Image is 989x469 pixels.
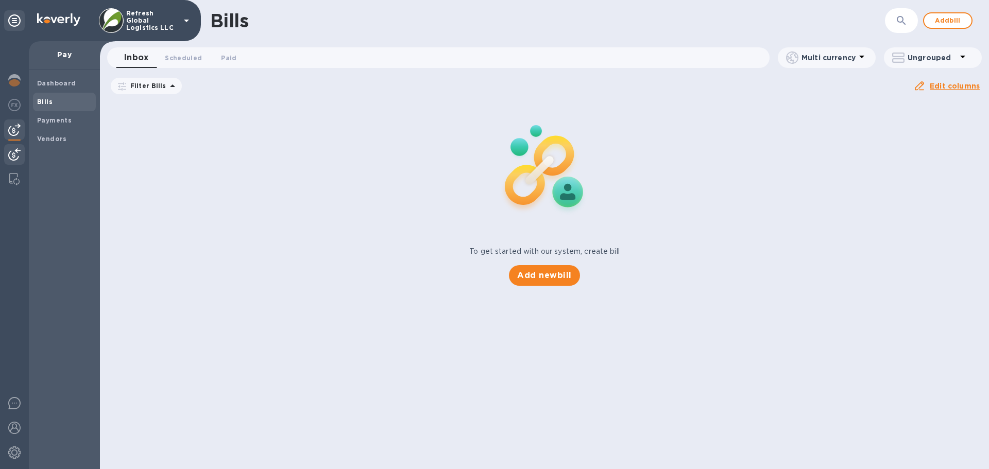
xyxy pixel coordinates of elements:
span: Add bill [932,14,963,27]
h1: Bills [210,10,248,31]
b: Vendors [37,135,67,143]
button: Add newbill [509,265,579,286]
span: Scheduled [165,53,202,63]
b: Dashboard [37,79,76,87]
u: Edit columns [930,82,980,90]
p: Pay [37,49,92,60]
button: Addbill [923,12,973,29]
p: Multi currency [802,53,856,63]
img: Logo [37,13,80,26]
p: Ungrouped [908,53,957,63]
b: Bills [37,98,53,106]
p: Refresh Global Logistics LLC [126,10,178,31]
p: Filter Bills [126,81,166,90]
span: Inbox [124,50,148,65]
span: Paid [221,53,236,63]
b: Payments [37,116,72,124]
p: To get started with our system, create bill [469,246,620,257]
div: Unpin categories [4,10,25,31]
span: Add new bill [517,269,571,282]
img: Foreign exchange [8,99,21,111]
